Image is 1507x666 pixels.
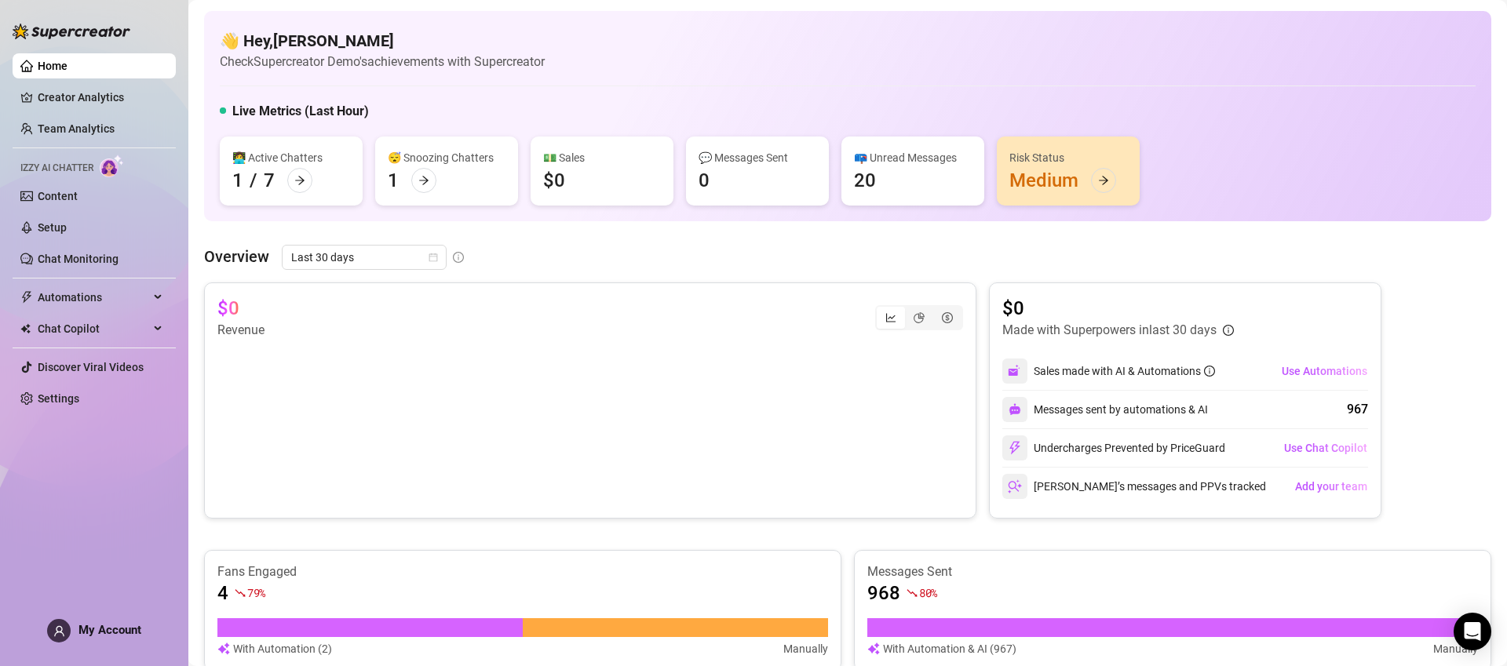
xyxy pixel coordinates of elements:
span: Last 30 days [291,246,437,269]
article: With Automation (2) [233,640,332,657]
div: [PERSON_NAME]’s messages and PPVs tracked [1002,474,1266,499]
span: line-chart [885,312,896,323]
a: Settings [38,392,79,405]
img: svg%3e [1008,364,1022,378]
div: 💵 Sales [543,149,661,166]
a: Creator Analytics [38,85,163,110]
article: With Automation & AI (967) [883,640,1016,657]
button: Use Automations [1281,358,1368,384]
h5: Live Metrics (Last Hour) [232,102,369,121]
span: My Account [78,623,141,637]
article: 4 [217,580,228,606]
span: thunderbolt [20,291,33,304]
img: svg%3e [1008,441,1022,455]
button: Add your team [1294,474,1368,499]
span: info-circle [1204,366,1215,377]
span: calendar [429,253,438,262]
article: $0 [1002,296,1234,321]
img: AI Chatter [100,155,124,177]
span: fall [235,588,246,599]
div: 967 [1347,400,1368,419]
article: Overview [204,245,269,268]
div: 📪 Unread Messages [854,149,972,166]
article: 968 [867,580,900,606]
div: Messages sent by automations & AI [1002,397,1208,422]
a: Setup [38,221,67,234]
img: Chat Copilot [20,323,31,334]
span: Izzy AI Chatter [20,161,93,176]
div: 👩‍💻 Active Chatters [232,149,350,166]
article: Messages Sent [867,563,1478,580]
div: segmented control [875,305,963,330]
span: fall [907,588,918,599]
span: Add your team [1295,480,1367,493]
div: 1 [232,168,243,193]
h4: 👋 Hey, [PERSON_NAME] [220,30,545,52]
article: Revenue [217,321,265,340]
span: Automations [38,285,149,310]
img: svg%3e [1009,403,1021,416]
div: 0 [699,168,710,193]
span: dollar-circle [942,312,953,323]
img: svg%3e [1008,479,1022,493]
button: Use Chat Copilot [1283,435,1368,460]
div: Risk Status [1009,149,1127,166]
div: 7 [264,168,275,193]
span: info-circle [453,252,464,263]
span: Use Automations [1282,365,1367,377]
img: logo-BBDzfeDw.svg [13,24,130,39]
span: 80 % [919,585,937,600]
div: 20 [854,168,876,193]
div: 😴 Snoozing Chatters [388,149,505,166]
div: 1 [388,168,399,193]
article: Check Supercreator Demo's achievements with Supercreator [220,52,545,71]
div: 💬 Messages Sent [699,149,816,166]
article: Made with Superpowers in last 30 days [1002,321,1217,340]
img: svg%3e [867,640,880,657]
span: pie-chart [914,312,925,323]
img: svg%3e [217,640,230,657]
div: $0 [543,168,565,193]
span: arrow-right [418,175,429,186]
span: arrow-right [1098,175,1109,186]
a: Discover Viral Videos [38,361,144,373]
article: Fans Engaged [217,563,828,580]
div: Open Intercom Messenger [1454,613,1491,650]
article: Manually [783,640,828,657]
a: Content [38,190,78,202]
a: Home [38,60,68,72]
span: arrow-right [294,175,305,186]
span: user [53,625,65,637]
article: $0 [217,296,239,321]
span: info-circle [1223,325,1234,336]
span: Use Chat Copilot [1284,442,1367,454]
a: Chat Monitoring [38,253,119,265]
a: Team Analytics [38,122,115,135]
span: 79 % [247,585,265,600]
div: Undercharges Prevented by PriceGuard [1002,435,1225,460]
div: Sales made with AI & Automations [1034,362,1215,380]
span: Chat Copilot [38,316,149,341]
article: Manually [1433,640,1478,657]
